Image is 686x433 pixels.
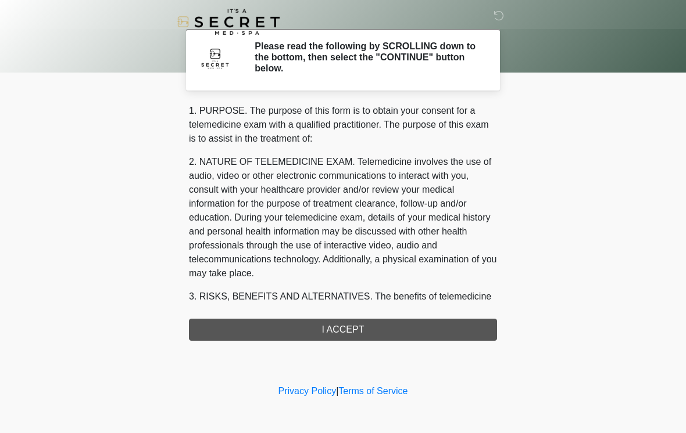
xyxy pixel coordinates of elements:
p: 2. NATURE OF TELEMEDICINE EXAM. Telemedicine involves the use of audio, video or other electronic... [189,155,497,280]
h2: Please read the following by SCROLLING down to the bottom, then select the "CONTINUE" button below. [255,41,480,74]
a: Terms of Service [338,386,408,396]
img: It's A Secret Med Spa Logo [177,9,280,35]
p: 1. PURPOSE. The purpose of this form is to obtain your consent for a telemedicine exam with a qua... [189,104,497,146]
img: Agent Avatar [198,41,233,75]
a: Privacy Policy [278,386,337,396]
p: 3. RISKS, BENEFITS AND ALTERNATIVES. The benefits of telemedicine include having access to medica... [189,290,497,415]
a: | [336,386,338,396]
